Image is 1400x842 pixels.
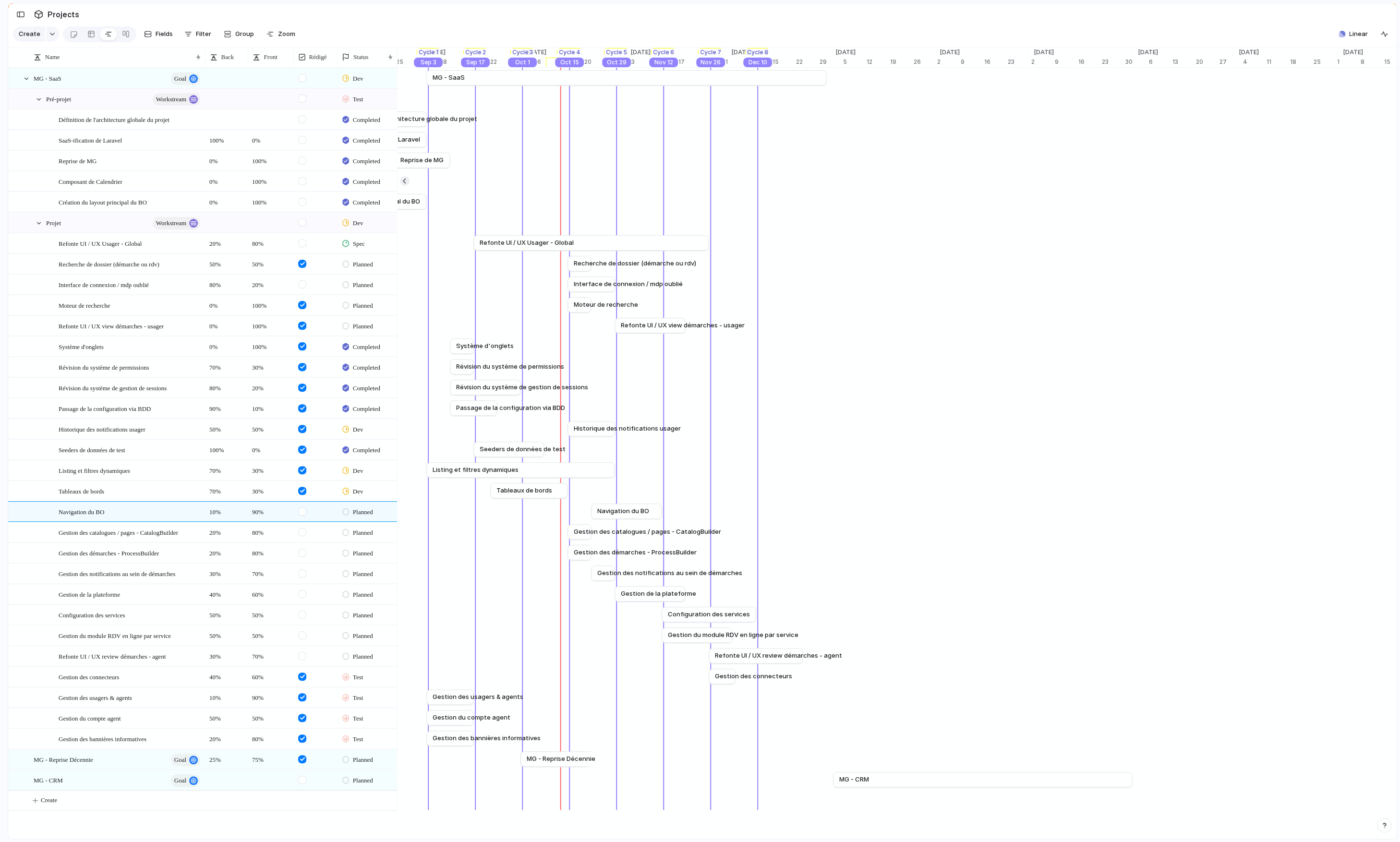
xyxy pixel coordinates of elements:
[248,605,293,620] span: 50%
[353,74,363,84] span: Dev
[248,543,293,558] span: 80%
[353,218,363,228] span: Dev
[205,605,247,620] span: 50%
[248,626,293,641] span: 50%
[1008,58,1028,66] div: 23
[698,48,723,57] div: Cycle 7
[248,337,293,352] span: 100%
[59,444,125,455] span: Seeders de données de test
[205,378,247,393] span: 80%
[353,631,373,641] span: Planned
[248,585,293,600] span: 60%
[59,465,130,476] span: Listing et filtres dynamiques
[461,58,490,67] div: Sep 17
[353,734,363,744] span: Test
[557,48,582,57] div: Cycle 4
[156,217,186,230] span: workstream
[839,772,1126,787] a: MG - CRM
[205,729,247,744] span: 20%
[715,649,797,663] a: Refonte UI / UX review démarches - agent
[1028,48,1060,57] span: [DATE]
[353,301,373,311] span: Planned
[59,650,166,662] span: Refonte UI / UX review démarches - agent
[205,296,247,311] span: 0%
[597,504,655,518] a: Navigation du BO
[1196,58,1219,66] div: 20
[59,279,149,290] span: Interface de connexion / mdp oublié
[353,487,363,496] span: Dev
[631,58,655,66] div: 3
[59,589,120,600] span: Gestion de la plateforme
[1055,58,1078,66] div: 9
[205,709,247,723] span: 50%
[1078,58,1102,66] div: 16
[248,378,293,393] span: 20%
[353,260,373,269] span: Planned
[456,341,514,351] span: Système d'onglets
[248,440,293,455] span: 0%
[830,48,861,57] span: [DATE]
[414,58,443,67] div: Sep 3
[205,337,247,352] span: 0%
[342,112,420,126] a: Définition de l'architecture globale du projet
[400,156,444,165] span: Reprise de MG
[59,341,104,352] span: Système d'onglets
[353,156,380,166] span: Completed
[248,523,293,538] span: 80%
[574,279,683,289] span: Interface de connexion / mdp oublié
[1337,48,1369,57] span: [DATE]
[353,363,380,373] span: Completed
[574,548,697,557] span: Gestion des démarches - ProcessBuilder
[59,258,159,269] span: Recherche de dossier (démarche ou rdv)
[480,238,574,248] span: Refonte UI / UX Usager - Global
[725,58,749,66] div: 1
[205,502,247,517] span: 10%
[248,481,293,496] span: 30%
[353,528,373,538] span: Planned
[1335,27,1372,41] button: Linear
[248,254,293,269] span: 50%
[196,29,211,39] span: Filter
[914,58,934,66] div: 26
[480,445,566,454] span: Seeders de données de test
[1337,58,1361,66] div: 1
[248,192,293,207] span: 100%
[59,630,171,641] span: Gestion du module RDV en ligne par service
[140,26,177,42] button: Fields
[433,73,465,83] span: MG - SaaS
[1172,58,1196,66] div: 13
[59,382,167,393] span: Révision du système de gestion de sessions
[433,71,820,85] a: MG - SaaS
[205,254,247,269] span: 50%
[668,610,750,619] span: Configuration des services
[248,296,293,311] span: 100%
[1267,58,1290,66] div: 11
[456,403,565,413] span: Passage de la configuration via BDD
[205,358,247,373] span: 70%
[205,481,247,496] span: 70%
[174,72,186,85] span: goal
[353,466,363,476] span: Dev
[574,300,638,310] span: Moteur de recherche
[555,58,584,67] div: Oct 15
[278,29,295,39] span: Zoom
[248,564,293,579] span: 70%
[59,114,169,125] span: Définition de l'architecture globale du projet
[480,236,702,250] a: Refonte UI / UX Usager - Global
[248,750,293,765] span: 75%
[235,29,254,39] span: Group
[205,131,247,145] span: 100%
[205,750,247,765] span: 25%
[772,58,796,66] div: 15
[205,440,247,455] span: 100%
[456,401,491,415] a: Passage de la configuration via BDD
[527,752,595,766] a: MG - Reprise Décennie
[248,420,293,434] span: 50%
[353,384,380,393] span: Completed
[839,775,869,784] span: MG - CRM
[520,48,552,57] span: [DATE]
[59,134,122,145] span: SaaS-ification de Laravel
[19,29,40,39] span: Create
[1314,58,1337,66] div: 25
[420,48,451,57] span: [DATE]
